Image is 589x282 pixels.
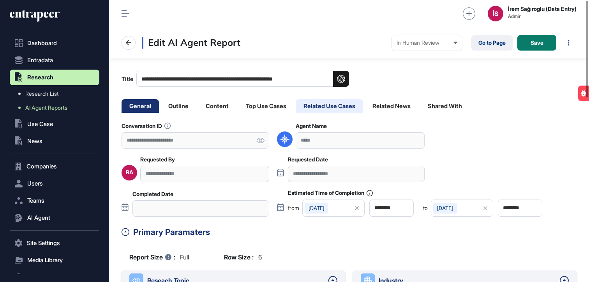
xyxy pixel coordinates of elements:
label: Agent Name [296,123,327,129]
label: Title [122,71,349,87]
span: Media Library [27,257,63,263]
div: [DATE] [433,203,457,214]
span: to [423,205,428,211]
span: Companies [26,163,57,170]
button: Save [517,35,556,51]
li: Related News [365,99,418,113]
span: Research List [25,91,58,97]
span: Admin [508,14,577,19]
span: Entradata [27,57,53,63]
span: Research [27,74,53,81]
button: AI Agent [10,210,99,226]
span: Dashboard [27,40,57,46]
b: Row Size : [224,252,254,262]
label: Completed Date [132,191,173,197]
span: from [288,205,299,211]
li: Outline [160,99,196,113]
li: Top Use Cases [238,99,294,113]
a: Dashboard [10,35,99,51]
button: Users [10,176,99,191]
button: İS [488,6,503,21]
a: Go to Page [471,35,513,51]
input: Title [136,71,349,87]
span: Site Settings [27,240,60,246]
label: Estimated Time of Completion [288,190,373,196]
b: Report Size : [129,252,175,262]
div: [DATE] [305,203,328,214]
span: Users [27,180,43,187]
span: AI Agent Reports [25,105,67,111]
div: In Human Review [397,40,457,46]
span: Teams [27,198,44,204]
a: Research List [14,87,99,101]
span: Use Case [27,121,53,127]
div: RA [126,169,133,175]
h3: Edit AI Agent Report [142,37,240,49]
div: Primary Paramaters [133,226,577,238]
li: Content [198,99,236,113]
strong: İrem Sağıroglu (Data Entry) [508,6,577,12]
button: Companies [10,159,99,174]
label: Requested Date [288,156,328,163]
button: Entradata [10,53,99,68]
label: Requested By [140,156,175,163]
div: full [129,252,189,262]
div: 6 [224,252,262,262]
span: AI Agent [27,215,50,221]
a: AI Agent Reports [14,101,99,115]
button: Teams [10,193,99,208]
button: Research [10,70,99,85]
li: General [122,99,159,113]
span: News [27,138,42,144]
button: Site Settings [10,235,99,251]
button: Media Library [10,252,99,268]
li: Shared With [420,99,470,113]
span: Save [531,40,543,46]
label: Conversation ID [122,123,171,129]
button: Use Case [10,116,99,132]
button: News [10,133,99,149]
li: Related Use Cases [296,99,363,113]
